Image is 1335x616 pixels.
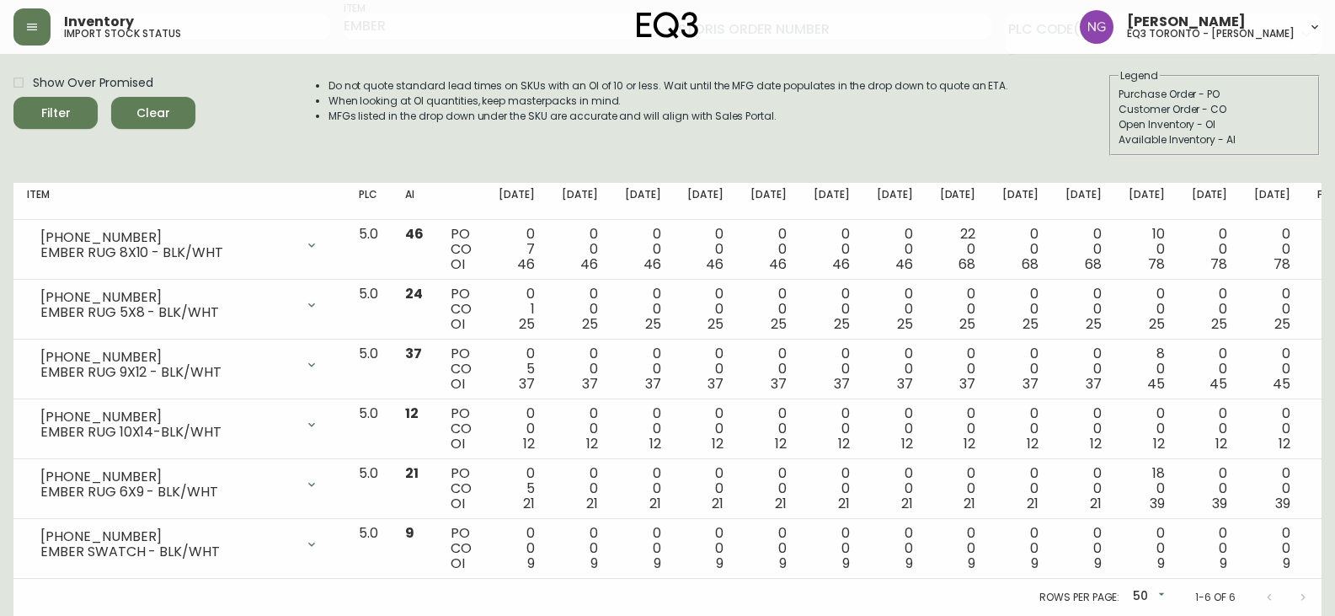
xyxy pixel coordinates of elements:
[586,494,598,513] span: 21
[877,466,913,512] div: 0 0
[989,183,1052,220] th: [DATE]
[1027,434,1039,453] span: 12
[1192,526,1228,571] div: 0 0
[499,346,535,392] div: 0 5
[1148,254,1165,274] span: 78
[1192,406,1228,452] div: 0 0
[940,346,976,392] div: 0 0
[582,374,598,394] span: 37
[1212,494,1227,513] span: 39
[1023,314,1039,334] span: 25
[1119,117,1311,132] div: Open Inventory - OI
[1090,434,1102,453] span: 12
[1027,494,1039,513] span: 21
[345,399,392,459] td: 5.0
[1119,102,1311,117] div: Customer Order - CO
[1129,287,1165,332] div: 0 0
[517,254,535,274] span: 46
[877,526,913,571] div: 0 0
[1192,227,1228,272] div: 0 0
[964,434,975,453] span: 12
[750,406,787,452] div: 0 0
[40,544,295,560] div: EMBER SWATCH - BLK/WHT
[1275,494,1290,513] span: 39
[750,227,787,272] div: 0 0
[779,554,787,573] span: 9
[1211,314,1227,334] span: 25
[834,314,850,334] span: 25
[750,346,787,392] div: 0 0
[649,434,661,453] span: 12
[1115,183,1178,220] th: [DATE]
[645,314,661,334] span: 25
[40,410,295,425] div: [PHONE_NUMBER]
[838,494,850,513] span: 21
[832,254,850,274] span: 46
[1129,406,1165,452] div: 0 0
[548,183,611,220] th: [DATE]
[1065,526,1102,571] div: 0 0
[940,227,976,272] div: 22 0
[643,254,661,274] span: 46
[637,12,699,39] img: logo
[1002,406,1039,452] div: 0 0
[959,254,975,274] span: 68
[775,434,787,453] span: 12
[687,227,724,272] div: 0 0
[1254,287,1290,332] div: 0 0
[27,406,332,443] div: [PHONE_NUMBER]EMBER RUG 10X14-BLK/WHT
[499,287,535,332] div: 0 1
[901,494,913,513] span: 21
[41,103,71,124] div: Filter
[1279,434,1290,453] span: 12
[814,466,850,512] div: 0 0
[562,227,598,272] div: 0 0
[1192,287,1228,332] div: 0 0
[1080,10,1113,44] img: e41bb40f50a406efe12576e11ba219ad
[863,183,926,220] th: [DATE]
[125,103,182,124] span: Clear
[499,406,535,452] div: 0 0
[625,346,661,392] div: 0 0
[964,494,975,513] span: 21
[586,434,598,453] span: 12
[40,529,295,544] div: [PHONE_NUMBER]
[842,554,850,573] span: 9
[111,97,195,129] button: Clear
[625,466,661,512] div: 0 0
[687,346,724,392] div: 0 0
[687,466,724,512] div: 0 0
[625,227,661,272] div: 0 0
[405,523,414,543] span: 9
[27,346,332,383] div: [PHONE_NUMBER]EMBER RUG 9X12 - BLK/WHT
[64,29,181,39] h5: import stock status
[716,554,724,573] span: 9
[1153,434,1165,453] span: 12
[926,183,990,220] th: [DATE]
[959,314,975,334] span: 25
[40,305,295,320] div: EMBER RUG 5X8 - BLK/WHT
[1254,346,1290,392] div: 0 0
[1065,346,1102,392] div: 0 0
[1178,183,1242,220] th: [DATE]
[451,466,472,512] div: PO CO
[1283,554,1290,573] span: 9
[1195,590,1236,605] p: 1-6 of 6
[1031,554,1039,573] span: 9
[405,344,422,363] span: 37
[1002,287,1039,332] div: 0 0
[1002,346,1039,392] div: 0 0
[687,287,724,332] div: 0 0
[1129,526,1165,571] div: 0 0
[1002,526,1039,571] div: 0 0
[674,183,737,220] th: [DATE]
[405,224,424,244] span: 46
[345,340,392,399] td: 5.0
[405,404,419,423] span: 12
[1215,434,1227,453] span: 12
[1085,254,1102,274] span: 68
[523,494,535,513] span: 21
[40,425,295,440] div: EMBER RUG 10X14-BLK/WHT
[1119,68,1160,83] legend: Legend
[562,466,598,512] div: 0 0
